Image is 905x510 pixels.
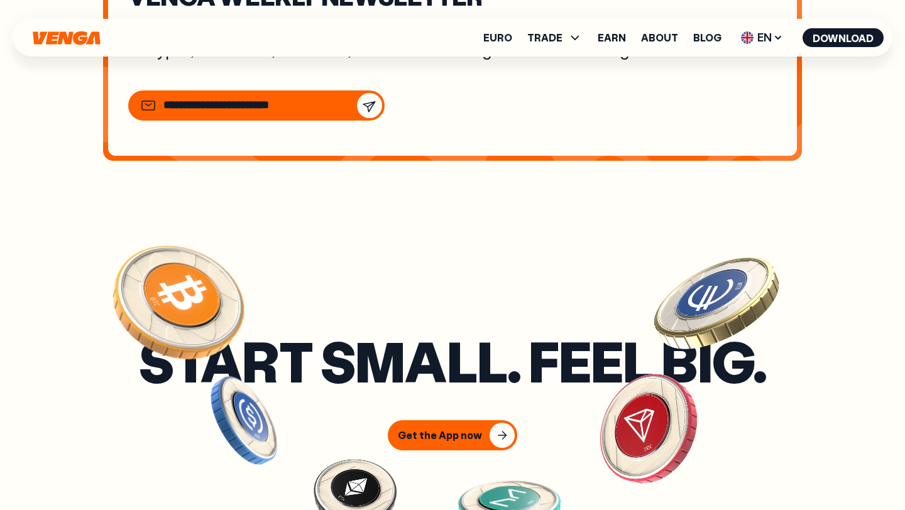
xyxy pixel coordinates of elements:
button: Subscribe [357,93,382,118]
a: Euro [483,33,512,43]
svg: Home [31,31,102,45]
img: TRX [569,350,726,506]
span: EN [737,28,787,48]
a: Blog [693,33,721,43]
a: Earn [598,33,626,43]
button: Get the App now [388,420,517,450]
img: EURO [637,225,796,386]
img: BTC [85,229,272,394]
span: TRADE [527,33,562,43]
a: About [641,33,678,43]
h3: Start small. Feel big. [139,337,766,385]
img: USDC [189,365,300,477]
button: Download [803,28,884,47]
div: Get the App now [398,429,482,442]
span: TRADE [527,30,583,45]
img: flag-uk [741,31,754,44]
